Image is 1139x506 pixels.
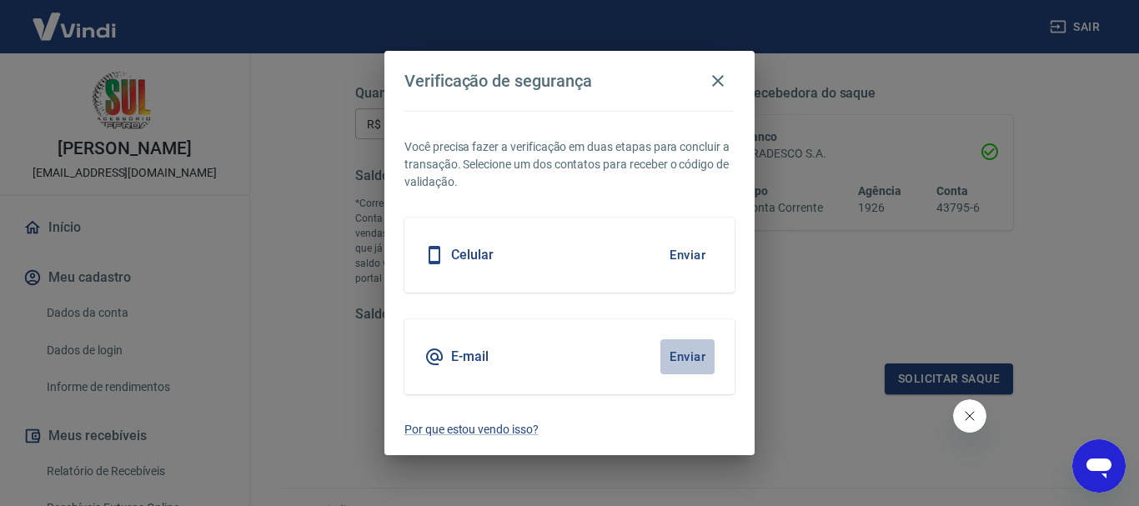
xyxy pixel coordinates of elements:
[451,348,489,365] h5: E-mail
[451,247,494,263] h5: Celular
[10,12,140,25] span: Olá! Precisa de ajuda?
[404,71,592,91] h4: Verificação de segurança
[660,339,715,374] button: Enviar
[660,238,715,273] button: Enviar
[953,399,986,433] iframe: Fechar mensagem
[404,421,735,438] a: Por que estou vendo isso?
[1072,439,1126,493] iframe: Botão para abrir a janela de mensagens
[404,138,735,191] p: Você precisa fazer a verificação em duas etapas para concluir a transação. Selecione um dos conta...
